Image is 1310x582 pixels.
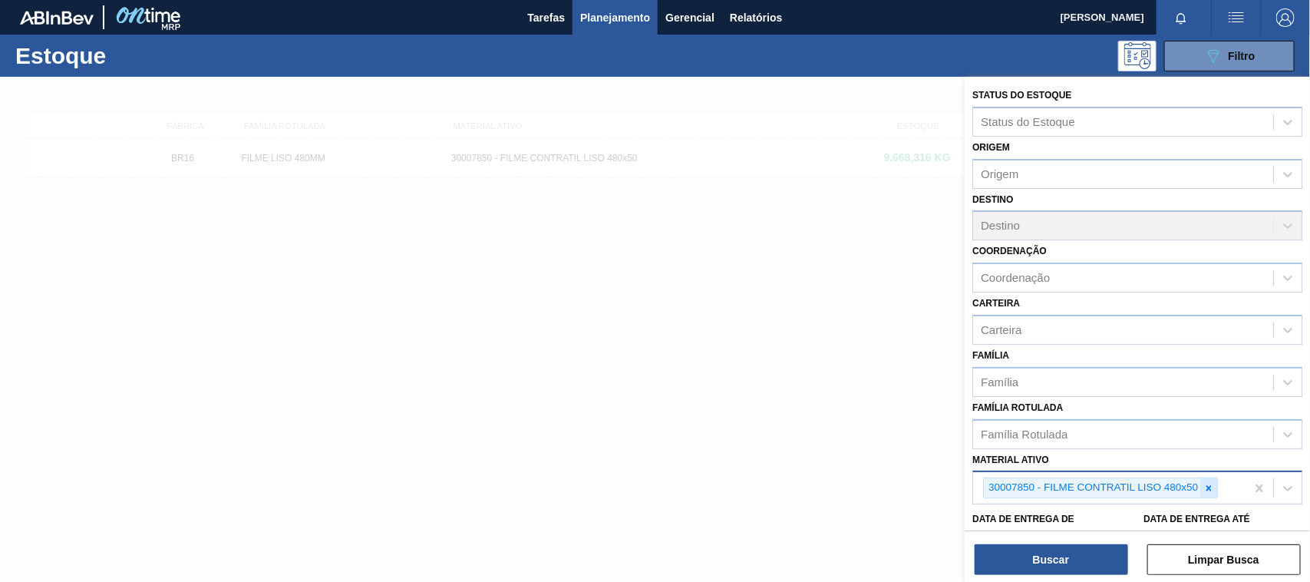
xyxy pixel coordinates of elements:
label: Status do Estoque [972,90,1071,101]
span: Filtro [1229,50,1256,62]
img: Logout [1276,8,1295,27]
div: Coordenação [981,272,1050,285]
button: Notificações [1157,7,1206,28]
img: TNhmsLtSVTkK8tSr43FrP2fwEKptu5GPRR3wAAAABJRU5ErkJggg== [20,11,94,25]
label: Origem [972,142,1010,153]
label: Carteira [972,298,1020,309]
label: Família [972,350,1009,361]
div: 30007850 - FILME CONTRATIL LISO 480x50 [984,478,1200,498]
label: Família Rotulada [972,402,1063,413]
div: Carteira [981,323,1021,336]
label: Material ativo [972,455,1049,465]
div: Família [981,375,1018,389]
span: Gerencial [665,8,714,27]
span: Planejamento [580,8,650,27]
button: Filtro [1164,41,1295,71]
div: Origem [981,167,1018,180]
div: Família Rotulada [981,428,1067,441]
label: Data de Entrega até [1143,514,1250,524]
span: Relatórios [730,8,782,27]
label: Coordenação [972,246,1047,256]
h1: Estoque [15,47,240,64]
span: Tarefas [527,8,565,27]
img: userActions [1227,8,1246,27]
label: Destino [972,194,1013,205]
div: Pogramando: nenhum usuário selecionado [1118,41,1157,71]
div: Status do Estoque [981,115,1075,128]
label: Data de Entrega de [972,514,1074,524]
